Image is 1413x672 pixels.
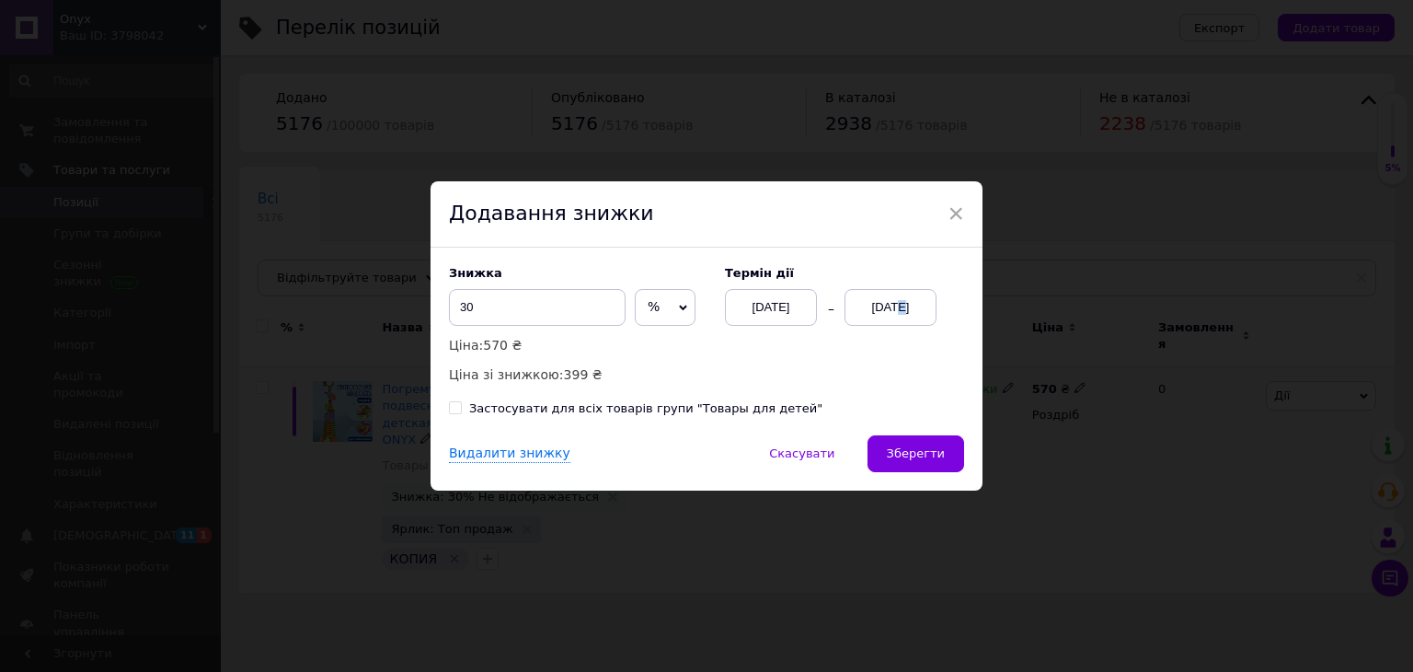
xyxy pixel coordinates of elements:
[449,266,502,280] span: Знижка
[449,445,570,464] div: Видалити знижку
[750,435,854,472] button: Скасувати
[769,446,834,460] span: Скасувати
[449,365,706,385] p: Ціна зі знижкою:
[844,289,936,326] div: [DATE]
[449,202,654,225] span: Додавання знижки
[725,266,964,280] label: Термін дії
[483,338,522,353] span: 570 ₴
[887,446,945,460] span: Зберегти
[449,335,706,355] p: Ціна:
[948,198,964,229] span: ×
[725,289,817,326] div: [DATE]
[648,299,660,314] span: %
[564,367,603,382] span: 399 ₴
[449,289,626,326] input: 0
[469,400,822,417] div: Застосувати для всіх товарів групи "Товары для детей"
[867,435,964,472] button: Зберегти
